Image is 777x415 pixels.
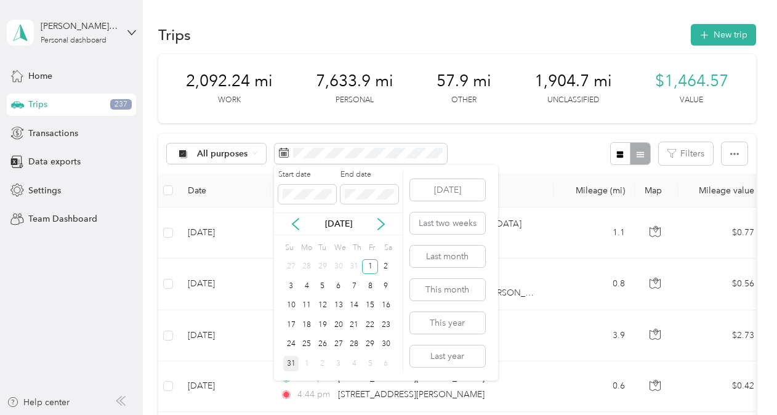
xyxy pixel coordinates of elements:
[362,259,378,275] div: 1
[708,346,777,415] iframe: Everlance-gr Chat Button Frame
[378,259,394,275] div: 2
[316,240,328,257] div: Tu
[315,278,331,294] div: 5
[283,259,299,275] div: 27
[283,278,299,294] div: 3
[28,212,97,225] span: Team Dashboard
[678,207,764,259] td: $0.77
[347,356,363,371] div: 4
[197,150,248,158] span: All purposes
[347,317,363,332] div: 21
[28,127,78,140] span: Transactions
[338,373,485,383] span: [STREET_ADDRESS][PERSON_NAME]
[28,70,52,83] span: Home
[382,240,394,257] div: Sa
[378,298,394,313] div: 16
[331,317,347,332] div: 20
[534,71,612,91] span: 1,904.7 mi
[378,356,394,371] div: 6
[659,142,713,165] button: Filters
[178,259,270,310] td: [DATE]
[158,28,191,41] h1: Trips
[110,99,132,110] span: 237
[28,184,61,197] span: Settings
[678,174,764,207] th: Mileage value
[362,356,378,371] div: 5
[451,95,477,106] p: Other
[678,361,764,412] td: $0.42
[41,20,118,33] div: [PERSON_NAME][EMAIL_ADDRESS][DOMAIN_NAME]
[186,71,273,91] span: 2,092.24 mi
[299,278,315,294] div: 4
[299,337,315,352] div: 25
[362,317,378,332] div: 22
[410,212,485,234] button: Last two weeks
[347,298,363,313] div: 14
[315,298,331,313] div: 12
[331,337,347,352] div: 27
[331,259,347,275] div: 30
[178,207,270,259] td: [DATE]
[283,337,299,352] div: 24
[28,155,81,168] span: Data exports
[316,71,393,91] span: 7,633.9 mi
[299,298,315,313] div: 11
[336,95,374,106] p: Personal
[362,298,378,313] div: 15
[437,71,491,91] span: 57.9 mi
[283,240,295,257] div: Su
[299,240,312,257] div: Mo
[270,174,554,207] th: Locations
[378,278,394,294] div: 9
[680,95,703,106] p: Value
[283,317,299,332] div: 17
[691,24,756,46] button: New trip
[678,310,764,361] td: $2.73
[178,361,270,412] td: [DATE]
[347,337,363,352] div: 28
[347,259,363,275] div: 31
[635,174,678,207] th: Map
[366,240,378,257] div: Fr
[340,169,398,180] label: End date
[547,95,599,106] p: Unclassified
[378,317,394,332] div: 23
[410,312,485,334] button: This year
[362,337,378,352] div: 29
[350,240,362,257] div: Th
[278,169,336,180] label: Start date
[655,71,728,91] span: $1,464.57
[315,317,331,332] div: 19
[218,95,241,106] p: Work
[410,345,485,367] button: Last year
[554,361,635,412] td: 0.6
[410,179,485,201] button: [DATE]
[28,98,47,111] span: Trips
[313,217,364,230] p: [DATE]
[410,279,485,300] button: This month
[554,207,635,259] td: 1.1
[315,356,331,371] div: 2
[347,278,363,294] div: 7
[178,174,270,207] th: Date
[331,278,347,294] div: 6
[299,259,315,275] div: 28
[299,356,315,371] div: 1
[554,310,635,361] td: 3.9
[362,278,378,294] div: 8
[41,37,107,44] div: Personal dashboard
[299,317,315,332] div: 18
[283,298,299,313] div: 10
[178,310,270,361] td: [DATE]
[554,174,635,207] th: Mileage (mi)
[315,337,331,352] div: 26
[331,298,347,313] div: 13
[378,337,394,352] div: 30
[332,240,347,257] div: We
[283,356,299,371] div: 31
[410,246,485,267] button: Last month
[331,356,347,371] div: 3
[7,396,70,409] button: Help center
[554,259,635,310] td: 0.8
